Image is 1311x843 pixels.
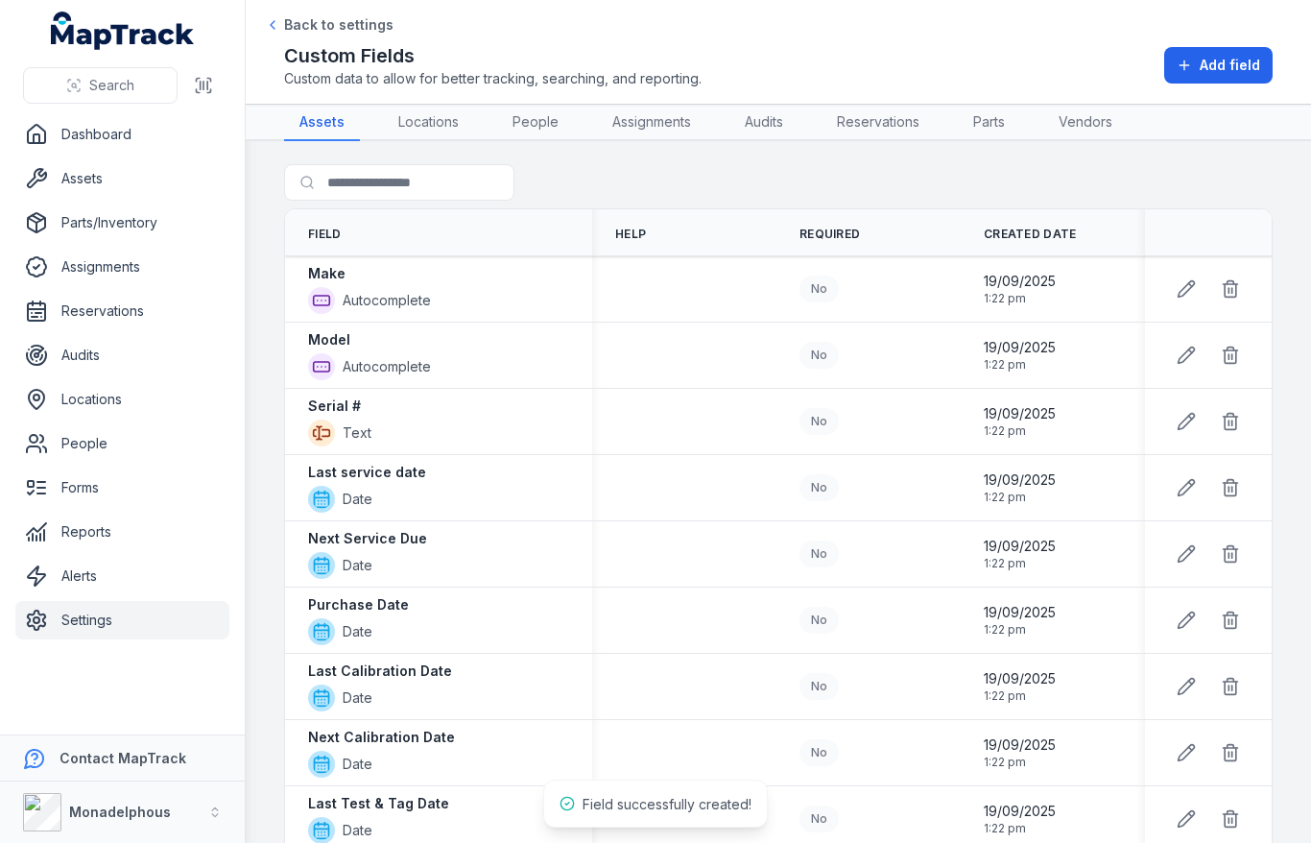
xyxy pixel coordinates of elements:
[343,755,372,774] span: Date
[583,796,751,812] span: Field successfully created!
[284,69,702,88] span: Custom data to allow for better tracking, searching, and reporting.
[1200,56,1260,75] span: Add field
[615,227,646,242] span: Help
[15,248,229,286] a: Assignments
[284,15,393,35] span: Back to settings
[984,603,1056,622] span: 19/09/2025
[308,662,452,681] strong: Last Calibration Date
[308,595,409,614] strong: Purchase Date
[984,688,1056,704] span: 1:22 pm
[15,513,229,551] a: Reports
[799,739,839,766] div: No
[984,802,1056,836] time: 19/09/2025, 1:22:32 pm
[984,603,1056,638] time: 19/09/2025, 1:22:32 pm
[984,802,1056,821] span: 19/09/2025
[984,404,1056,423] span: 19/09/2025
[308,264,346,283] strong: Make
[15,159,229,198] a: Assets
[15,424,229,463] a: People
[984,622,1056,638] span: 1:22 pm
[60,750,186,766] strong: Contact MapTrack
[343,622,372,641] span: Date
[984,272,1056,291] span: 19/09/2025
[799,227,860,242] span: Required
[984,227,1077,242] span: Created Date
[984,470,1056,505] time: 19/09/2025, 1:22:32 pm
[23,67,178,104] button: Search
[984,669,1056,704] time: 19/09/2025, 1:22:32 pm
[308,330,350,349] strong: Model
[822,105,935,141] a: Reservations
[284,105,360,141] a: Assets
[984,537,1056,556] span: 19/09/2025
[799,408,839,435] div: No
[343,423,371,443] span: Text
[89,76,134,95] span: Search
[343,291,431,310] span: Autocomplete
[984,470,1056,490] span: 19/09/2025
[15,469,229,507] a: Forms
[799,276,839,302] div: No
[1043,105,1128,141] a: Vendors
[984,821,1056,836] span: 1:22 pm
[15,601,229,639] a: Settings
[984,423,1056,439] span: 1:22 pm
[308,463,426,482] strong: Last service date
[343,357,431,376] span: Autocomplete
[984,490,1056,505] span: 1:22 pm
[799,474,839,501] div: No
[1164,47,1273,84] button: Add field
[799,607,839,634] div: No
[958,105,1020,141] a: Parts
[597,105,706,141] a: Assignments
[799,806,839,832] div: No
[308,794,449,813] strong: Last Test & Tag Date
[69,804,171,820] strong: Monadelphous
[308,728,455,747] strong: Next Calibration Date
[984,338,1056,357] span: 19/09/2025
[984,338,1056,373] time: 19/09/2025, 1:22:32 pm
[984,537,1056,571] time: 19/09/2025, 1:22:32 pm
[984,357,1056,373] span: 1:22 pm
[799,541,839,567] div: No
[984,291,1056,306] span: 1:22 pm
[308,529,427,548] strong: Next Service Due
[984,272,1056,306] time: 19/09/2025, 1:22:32 pm
[497,105,574,141] a: People
[343,556,372,575] span: Date
[984,556,1056,571] span: 1:22 pm
[799,673,839,700] div: No
[984,735,1056,770] time: 19/09/2025, 1:22:32 pm
[343,821,372,840] span: Date
[265,15,393,35] a: Back to settings
[308,227,342,242] span: Field
[15,380,229,419] a: Locations
[383,105,474,141] a: Locations
[984,735,1056,755] span: 19/09/2025
[729,105,799,141] a: Audits
[984,404,1056,439] time: 19/09/2025, 1:22:32 pm
[15,204,229,242] a: Parts/Inventory
[15,336,229,374] a: Audits
[984,669,1056,688] span: 19/09/2025
[984,755,1056,770] span: 1:22 pm
[284,42,702,69] h2: Custom Fields
[799,342,839,369] div: No
[51,12,195,50] a: MapTrack
[15,557,229,595] a: Alerts
[15,292,229,330] a: Reservations
[15,115,229,154] a: Dashboard
[343,490,372,509] span: Date
[308,397,361,416] strong: Serial #
[343,688,372,708] span: Date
